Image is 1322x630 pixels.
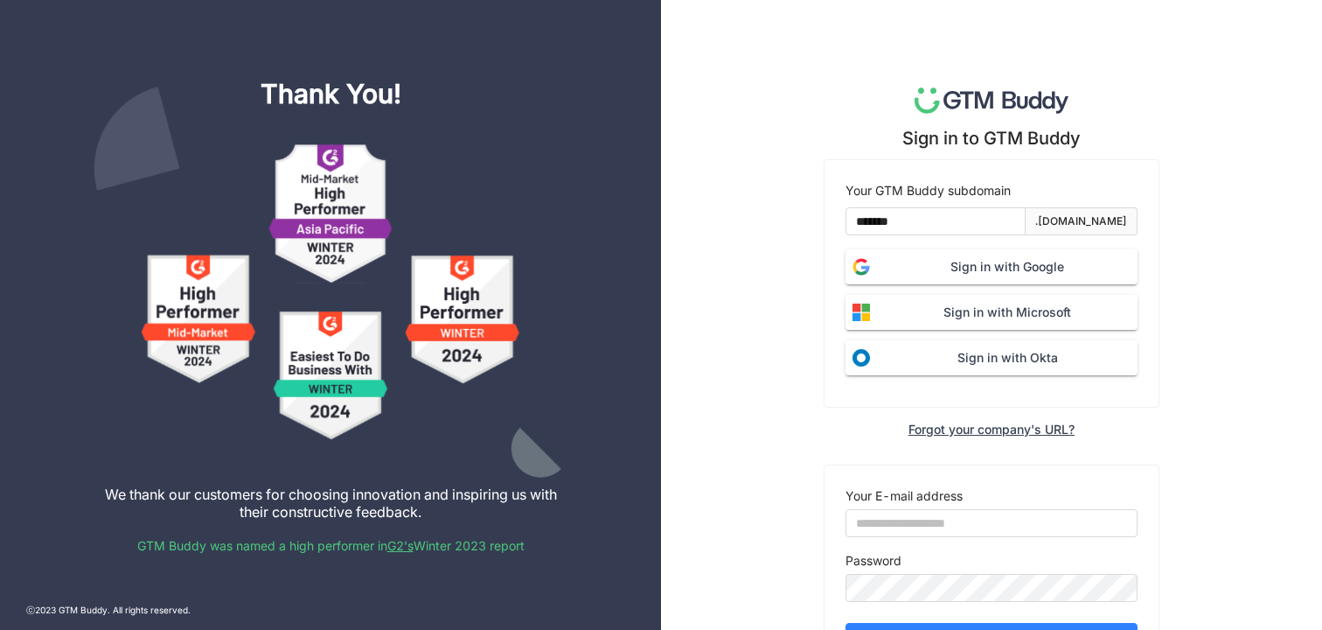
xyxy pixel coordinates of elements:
div: Forgot your company's URL? [908,422,1075,437]
img: logo [915,87,1069,114]
img: login-google.svg [845,251,877,283]
label: Password [845,551,901,570]
div: Your GTM Buddy subdomain [845,181,1138,200]
img: login-okta.svg [845,342,877,374]
span: Sign in with Google [877,257,1138,276]
img: login-microsoft.svg [845,297,877,328]
button: Sign in with Okta [845,340,1138,375]
div: .[DOMAIN_NAME] [1035,213,1127,230]
button: Sign in with Microsoft [845,295,1138,330]
button: Sign in with Google [845,249,1138,284]
label: Your E-mail address [845,486,963,506]
span: Sign in with Okta [877,348,1138,367]
span: Sign in with Microsoft [877,303,1138,322]
a: G2's [387,538,414,553]
div: Sign in to GTM Buddy [902,128,1081,149]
